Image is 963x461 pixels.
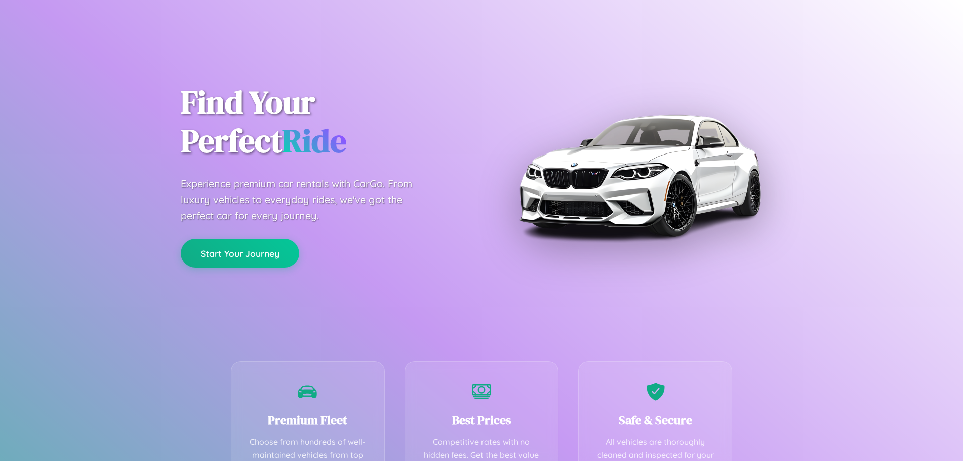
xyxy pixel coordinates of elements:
[246,412,369,428] h3: Premium Fleet
[181,83,466,161] h1: Find Your Perfect
[282,119,346,163] span: Ride
[594,412,717,428] h3: Safe & Secure
[514,50,765,301] img: Premium BMW car rental vehicle
[181,239,299,268] button: Start Your Journey
[420,412,543,428] h3: Best Prices
[181,176,431,224] p: Experience premium car rentals with CarGo. From luxury vehicles to everyday rides, we've got the ...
